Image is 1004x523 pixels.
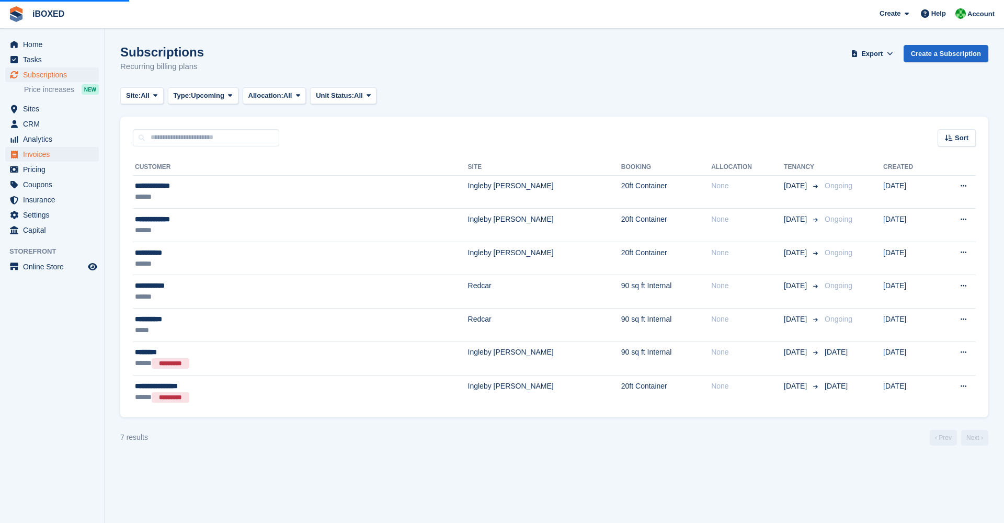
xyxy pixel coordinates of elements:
[883,342,937,376] td: [DATE]
[955,8,966,19] img: Ian Harriman
[248,90,283,101] span: Allocation:
[23,117,86,131] span: CRM
[23,37,86,52] span: Home
[621,175,711,209] td: 20ft Container
[23,259,86,274] span: Online Store
[967,9,995,19] span: Account
[23,101,86,116] span: Sites
[9,246,104,257] span: Storefront
[23,147,86,162] span: Invoices
[784,180,809,191] span: [DATE]
[825,348,848,356] span: [DATE]
[23,52,86,67] span: Tasks
[849,45,895,62] button: Export
[468,275,621,309] td: Redcar
[711,159,784,176] th: Allocation
[825,281,852,290] span: Ongoing
[174,90,191,101] span: Type:
[883,175,937,209] td: [DATE]
[784,247,809,258] span: [DATE]
[784,347,809,358] span: [DATE]
[133,159,468,176] th: Customer
[5,259,99,274] a: menu
[5,37,99,52] a: menu
[5,162,99,177] a: menu
[5,223,99,237] a: menu
[468,175,621,209] td: Ingleby [PERSON_NAME]
[928,430,990,446] nav: Page
[5,67,99,82] a: menu
[825,215,852,223] span: Ongoing
[468,242,621,275] td: Ingleby [PERSON_NAME]
[468,209,621,242] td: Ingleby [PERSON_NAME]
[883,376,937,409] td: [DATE]
[468,159,621,176] th: Site
[120,45,204,59] h1: Subscriptions
[784,280,809,291] span: [DATE]
[23,223,86,237] span: Capital
[621,242,711,275] td: 20ft Container
[621,209,711,242] td: 20ft Container
[784,214,809,225] span: [DATE]
[825,315,852,323] span: Ongoing
[883,209,937,242] td: [DATE]
[784,159,820,176] th: Tenancy
[316,90,354,101] span: Unit Status:
[621,309,711,342] td: 90 sq ft Internal
[23,67,86,82] span: Subscriptions
[24,85,74,95] span: Price increases
[711,214,784,225] div: None
[86,260,99,273] a: Preview store
[191,90,224,101] span: Upcoming
[23,132,86,146] span: Analytics
[5,52,99,67] a: menu
[5,101,99,116] a: menu
[883,309,937,342] td: [DATE]
[82,84,99,95] div: NEW
[825,248,852,257] span: Ongoing
[784,381,809,392] span: [DATE]
[784,314,809,325] span: [DATE]
[141,90,150,101] span: All
[23,162,86,177] span: Pricing
[904,45,988,62] a: Create a Subscription
[711,180,784,191] div: None
[23,177,86,192] span: Coupons
[243,87,306,105] button: Allocation: All
[126,90,141,101] span: Site:
[468,376,621,409] td: Ingleby [PERSON_NAME]
[621,159,711,176] th: Booking
[621,376,711,409] td: 20ft Container
[621,275,711,309] td: 90 sq ft Internal
[825,382,848,390] span: [DATE]
[120,61,204,73] p: Recurring billing plans
[711,314,784,325] div: None
[168,87,238,105] button: Type: Upcoming
[8,6,24,22] img: stora-icon-8386f47178a22dfd0bd8f6a31ec36ba5ce8667c1dd55bd0f319d3a0aa187defe.svg
[711,280,784,291] div: None
[468,309,621,342] td: Redcar
[880,8,900,19] span: Create
[930,430,957,446] a: Previous
[468,342,621,376] td: Ingleby [PERSON_NAME]
[120,432,148,443] div: 7 results
[5,117,99,131] a: menu
[5,132,99,146] a: menu
[5,192,99,207] a: menu
[711,381,784,392] div: None
[5,208,99,222] a: menu
[621,342,711,376] td: 90 sq ft Internal
[24,84,99,95] a: Price increases NEW
[23,192,86,207] span: Insurance
[883,275,937,309] td: [DATE]
[28,5,69,22] a: iBOXED
[5,177,99,192] a: menu
[961,430,988,446] a: Next
[310,87,376,105] button: Unit Status: All
[955,133,968,143] span: Sort
[23,208,86,222] span: Settings
[931,8,946,19] span: Help
[5,147,99,162] a: menu
[354,90,363,101] span: All
[883,159,937,176] th: Created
